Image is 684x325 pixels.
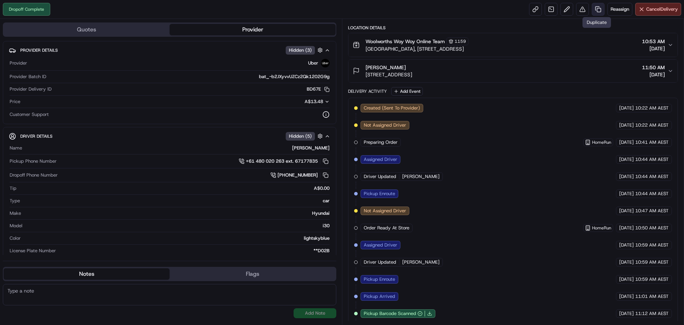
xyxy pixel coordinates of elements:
button: Hidden (5) [286,132,325,141]
button: Quotes [4,24,170,35]
span: License Plate Number [10,248,56,254]
a: 💻API Documentation [57,101,117,113]
input: Clear [19,46,118,54]
span: [DATE] [619,208,634,214]
span: 11:50 AM [642,64,665,71]
div: [PERSON_NAME] [25,145,330,151]
span: [DATE] [619,105,634,111]
a: [PHONE_NUMBER] [270,171,330,179]
span: [PERSON_NAME] [366,64,406,71]
span: HomeRun [592,225,611,231]
div: Hyundai [24,210,330,217]
span: Name [10,145,22,151]
span: Price [10,98,20,105]
span: [PERSON_NAME] [402,173,440,180]
button: [PERSON_NAME][STREET_ADDRESS]11:50 AM[DATE] [348,60,678,82]
span: 10:59 AM AEST [635,242,669,248]
span: Assigned Driver [364,156,397,163]
span: Not Assigned Driver [364,122,406,128]
div: lightskyblue [24,235,330,242]
span: 1159 [455,39,466,44]
span: [DATE] [642,45,665,52]
span: [DATE] [619,225,634,231]
div: Delivery Activity [348,88,387,94]
p: Welcome 👋 [7,29,130,40]
span: 10:59 AM AEST [635,259,669,265]
button: Provider [170,24,336,35]
button: CancelDelivery [635,3,681,16]
button: Provider DetailsHidden (3) [9,44,330,56]
span: [STREET_ADDRESS] [366,71,412,78]
img: 1736555255976-a54dd68f-1ca7-489b-9aae-adbdc363a1c4 [7,68,20,81]
span: 10:47 AM AEST [635,208,669,214]
button: A$13.48 [267,98,330,105]
span: [GEOGRAPHIC_DATA], [STREET_ADDRESS] [366,45,468,52]
span: [DATE] [642,71,665,78]
span: 10:44 AM AEST [635,156,669,163]
div: A$0.00 [19,185,330,192]
span: Driver Updated [364,259,396,265]
div: We're available if you need us! [24,75,90,81]
button: Pickup Barcode Scanned [364,310,423,317]
img: Nash [7,7,21,21]
span: Provider [10,60,27,66]
span: Not Assigned Driver [364,208,406,214]
span: bat_-b2JXyvvUZCz2Qk1202G9g [259,73,330,80]
span: +61 480 020 263 ext. 67177835 [246,158,318,164]
img: uber-new-logo.jpeg [321,59,330,67]
span: Driver Details [20,133,52,139]
span: [DATE] [619,156,634,163]
span: 11:12 AM AEST [635,310,669,317]
div: Start new chat [24,68,117,75]
span: Color [10,235,21,242]
span: 10:44 AM AEST [635,173,669,180]
span: [DATE] [619,293,634,300]
div: Location Details [348,25,678,31]
span: Reassign [611,6,629,12]
span: Make [10,210,21,217]
span: [PERSON_NAME] [402,259,440,265]
span: Hidden ( 3 ) [289,47,312,54]
span: 10:59 AM AEST [635,276,669,283]
span: 10:44 AM AEST [635,191,669,197]
span: 10:22 AM AEST [635,105,669,111]
button: Driver DetailsHidden (5) [9,130,330,142]
span: [DATE] [619,139,634,146]
span: Dropoff Phone Number [10,172,58,178]
div: i30 [25,223,330,229]
div: car [23,198,330,204]
span: [DATE] [619,242,634,248]
span: [DATE] [619,122,634,128]
span: Woolworths Woy Woy Online Team [366,38,445,45]
div: 📗 [7,104,13,110]
span: 10:22 AM AEST [635,122,669,128]
span: [DATE] [619,191,634,197]
span: Pickup Enroute [364,276,395,283]
button: Woolworths Woy Woy Online Team1159[GEOGRAPHIC_DATA], [STREET_ADDRESS]10:53 AM[DATE] [348,33,678,57]
span: API Documentation [67,103,114,111]
a: +61 480 020 263 ext. 67177835 [239,157,330,165]
span: Pickup Phone Number [10,158,57,164]
span: 10:50 AM AEST [635,225,669,231]
span: A$13.48 [305,98,323,105]
span: Pylon [71,121,86,126]
span: Type [10,198,20,204]
span: Cancel Delivery [646,6,678,12]
span: Assigned Driver [364,242,397,248]
span: [DATE] [619,276,634,283]
span: 10:53 AM [642,38,665,45]
div: Duplicate [582,17,611,28]
span: Created (Sent To Provider) [364,105,420,111]
button: Start new chat [121,70,130,79]
span: Uber [308,60,318,66]
span: Provider Batch ID [10,73,46,80]
span: [DATE] [619,259,634,265]
span: [PHONE_NUMBER] [278,172,318,178]
a: 📗Knowledge Base [4,101,57,113]
span: Driver Updated [364,173,396,180]
button: BD67E [307,86,330,92]
span: Knowledge Base [14,103,55,111]
span: Pickup Barcode Scanned [364,310,416,317]
button: Flags [170,268,336,280]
